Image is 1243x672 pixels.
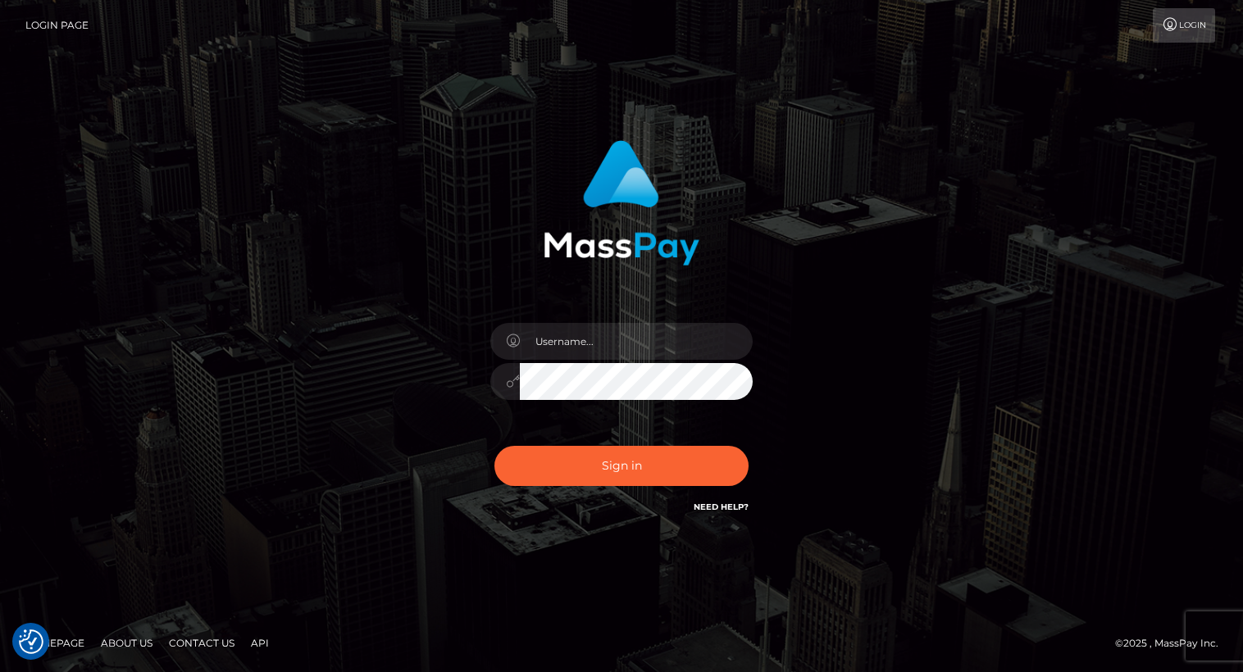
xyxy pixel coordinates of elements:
a: Contact Us [162,630,241,656]
img: MassPay Login [544,140,699,266]
a: Login Page [25,8,89,43]
button: Sign in [494,446,749,486]
img: Revisit consent button [19,629,43,654]
a: Homepage [18,630,91,656]
a: About Us [94,630,159,656]
a: Need Help? [694,502,749,512]
button: Consent Preferences [19,629,43,654]
a: API [244,630,275,656]
div: © 2025 , MassPay Inc. [1115,634,1231,652]
input: Username... [520,323,753,360]
a: Login [1153,8,1215,43]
